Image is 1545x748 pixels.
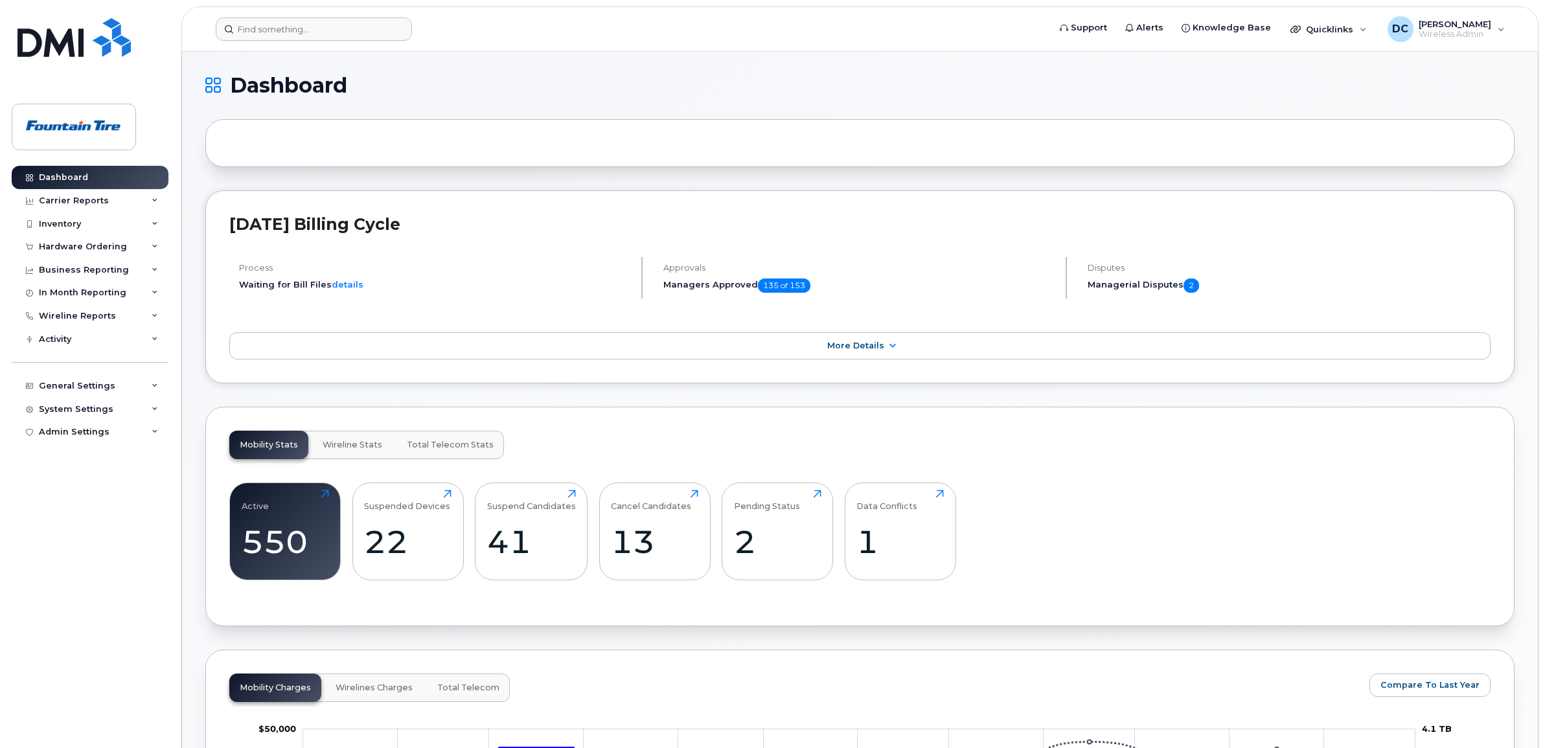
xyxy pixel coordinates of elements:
a: Cancel Candidates13 [611,490,698,572]
span: Wireline Stats [323,440,382,450]
div: 41 [487,523,576,561]
div: Data Conflicts [856,490,917,511]
div: 22 [364,523,452,561]
a: details [332,279,363,289]
tspan: 4.1 TB [1422,723,1452,734]
iframe: Messenger Launcher [1489,692,1535,738]
a: Suspended Devices22 [364,490,452,572]
h4: Disputes [1088,263,1491,273]
div: Active [242,490,269,511]
a: Suspend Candidates41 [487,490,576,572]
span: 2 [1184,278,1199,293]
div: 13 [611,523,698,561]
li: Waiting for Bill Files [239,278,630,291]
tspan: $50,000 [258,723,296,734]
span: 135 of 153 [758,278,810,293]
button: Compare To Last Year [1369,674,1491,697]
h5: Managers Approved [663,278,1055,293]
h5: Managerial Disputes [1088,278,1491,293]
a: Active550 [242,490,329,572]
a: Pending Status2 [734,490,821,572]
div: Cancel Candidates [611,490,691,511]
h4: Process [239,263,630,273]
div: Pending Status [734,490,800,511]
div: Suspend Candidates [487,490,576,511]
span: Wirelines Charges [336,683,413,693]
a: Data Conflicts1 [856,490,944,572]
span: Dashboard [230,76,347,95]
div: 2 [734,523,821,561]
h2: [DATE] Billing Cycle [229,214,1491,234]
h4: Approvals [663,263,1055,273]
span: More Details [827,341,884,350]
div: 550 [242,523,329,561]
div: Suspended Devices [364,490,450,511]
div: 1 [856,523,944,561]
span: Total Telecom Stats [407,440,494,450]
span: Total Telecom [437,683,499,693]
span: Compare To Last Year [1380,679,1480,691]
g: $0 [258,723,296,734]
